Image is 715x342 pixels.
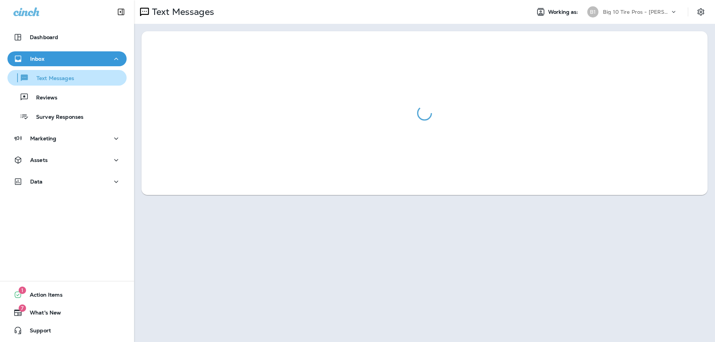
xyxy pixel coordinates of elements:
button: Support [7,323,127,338]
button: Collapse Sidebar [111,4,131,19]
button: Text Messages [7,70,127,86]
span: Working as: [548,9,580,15]
button: 1Action Items [7,287,127,302]
span: Action Items [22,292,63,301]
button: Data [7,174,127,189]
p: Text Messages [149,6,214,17]
span: 7 [19,304,26,312]
p: Reviews [29,95,57,102]
p: Survey Responses [29,114,83,121]
button: Marketing [7,131,127,146]
button: 7What's New [7,305,127,320]
p: Text Messages [29,75,74,82]
button: Assets [7,153,127,167]
button: Settings [694,5,708,19]
span: Support [22,327,51,336]
p: Inbox [30,56,44,62]
p: Assets [30,157,48,163]
button: Survey Responses [7,109,127,124]
p: Data [30,179,43,185]
button: Dashboard [7,30,127,45]
span: 1 [19,287,26,294]
button: Inbox [7,51,127,66]
button: Reviews [7,89,127,105]
p: Dashboard [30,34,58,40]
div: B1 [587,6,598,17]
p: Marketing [30,135,56,141]
p: Big 10 Tire Pros - [PERSON_NAME] [603,9,670,15]
span: What's New [22,310,61,319]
